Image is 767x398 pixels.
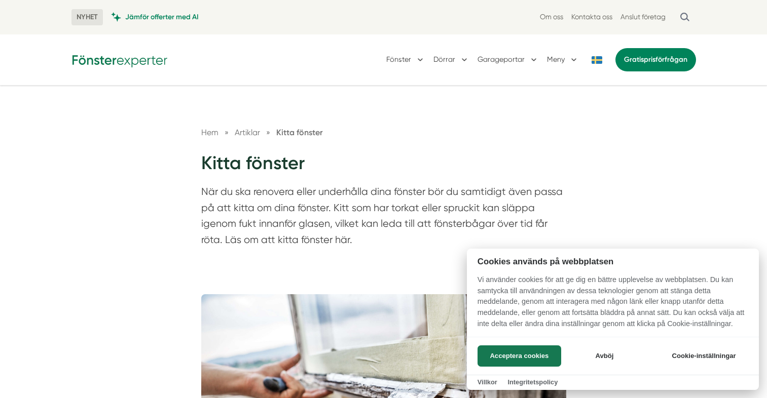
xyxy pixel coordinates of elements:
[467,274,759,336] p: Vi använder cookies för att ge dig en bättre upplevelse av webbplatsen. Du kan samtycka till anvä...
[507,378,558,386] a: Integritetspolicy
[564,345,645,367] button: Avböj
[478,378,497,386] a: Villkor
[467,257,759,266] h2: Cookies används på webbplatsen
[478,345,561,367] button: Acceptera cookies
[660,345,748,367] button: Cookie-inställningar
